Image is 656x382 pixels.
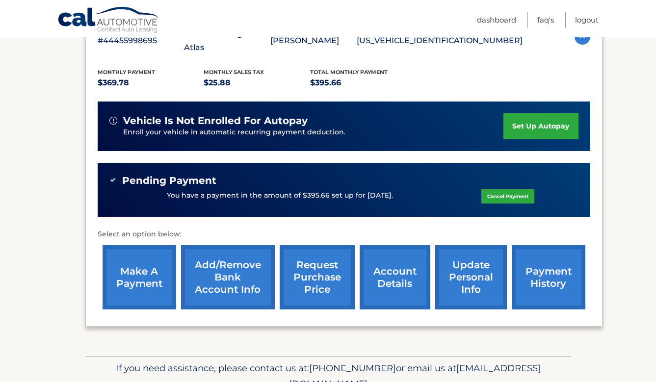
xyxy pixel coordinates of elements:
[123,127,504,138] p: Enroll your vehicle in automatic recurring payment deduction.
[167,190,393,201] p: You have a payment in the amount of $395.66 set up for [DATE].
[310,76,417,90] p: $395.66
[98,76,204,90] p: $369.78
[309,362,396,374] span: [PHONE_NUMBER]
[98,69,155,76] span: Monthly Payment
[512,245,585,309] a: payment history
[122,175,216,187] span: Pending Payment
[103,245,176,309] a: make a payment
[575,12,599,28] a: Logout
[360,245,430,309] a: account details
[98,34,184,48] p: #44455998695
[477,12,516,28] a: Dashboard
[109,177,116,183] img: check-green.svg
[184,27,270,54] p: 2025 Volkswagen Atlas
[204,69,264,76] span: Monthly sales Tax
[435,245,507,309] a: update personal info
[181,245,275,309] a: Add/Remove bank account info
[204,76,310,90] p: $25.88
[123,115,308,127] span: vehicle is not enrolled for autopay
[57,6,160,35] a: Cal Automotive
[310,69,388,76] span: Total Monthly Payment
[280,245,355,309] a: request purchase price
[98,229,590,240] p: Select an option below:
[503,113,578,139] a: set up autopay
[357,34,523,48] p: [US_VEHICLE_IDENTIFICATION_NUMBER]
[537,12,554,28] a: FAQ's
[270,34,357,48] p: [PERSON_NAME]
[481,189,534,204] a: Cancel Payment
[109,117,117,125] img: alert-white.svg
